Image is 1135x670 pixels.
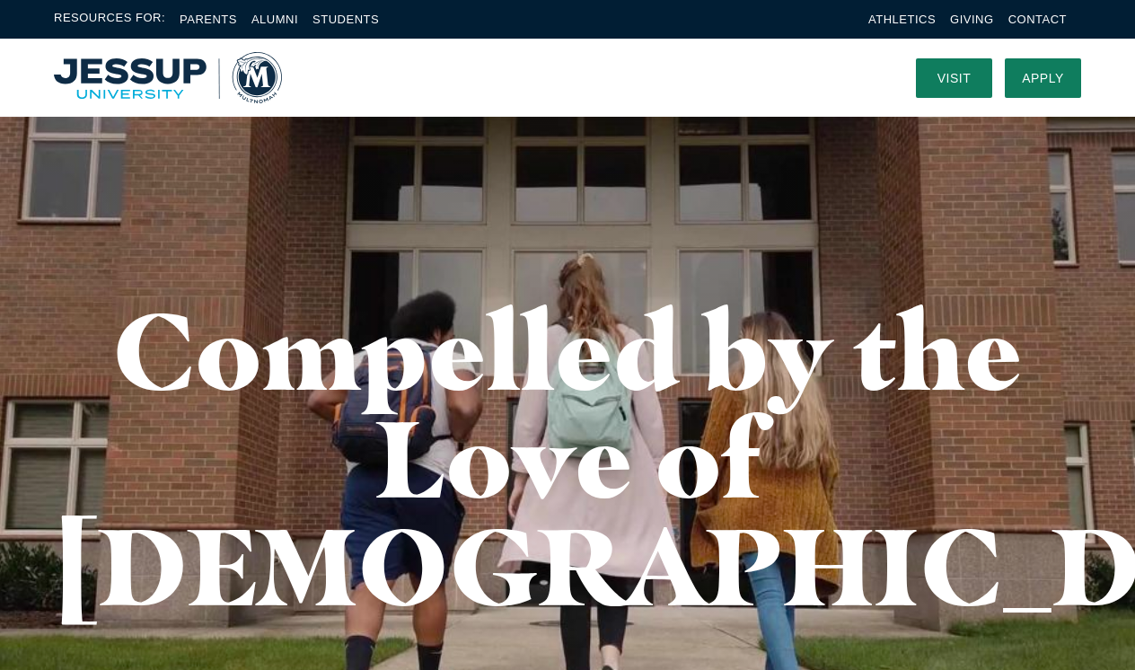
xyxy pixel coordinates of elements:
[54,9,165,30] span: Resources For:
[312,13,379,26] a: Students
[1005,58,1081,98] a: Apply
[916,58,992,98] a: Visit
[180,13,237,26] a: Parents
[251,13,298,26] a: Alumni
[950,13,994,26] a: Giving
[54,52,282,103] a: Home
[868,13,936,26] a: Athletics
[1008,13,1067,26] a: Contact
[54,52,282,103] img: Multnomah University Logo
[54,296,1081,620] h1: Compelled by the Love of [DEMOGRAPHIC_DATA]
